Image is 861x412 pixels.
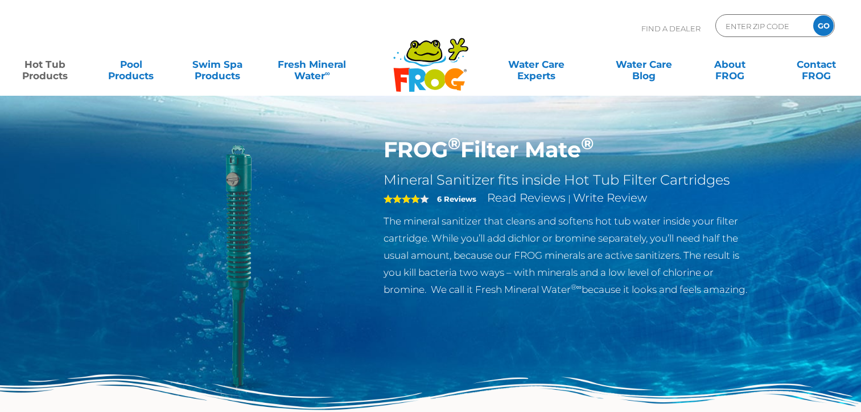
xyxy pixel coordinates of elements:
span: 4 [384,194,420,203]
a: Fresh MineralWater∞ [270,53,354,76]
sup: ® [581,133,594,153]
a: Hot TubProducts [11,53,79,76]
h2: Mineral Sanitizer fits inside Hot Tub Filter Cartridges [384,172,755,189]
input: GO [813,15,834,36]
p: Find A Dealer [641,14,701,43]
p: The mineral sanitizer that cleans and softens hot tub water inside your filter cartridge. While y... [384,213,755,298]
a: Water CareExperts [482,53,591,76]
a: Read Reviews [487,191,566,205]
a: Swim SpaProducts [184,53,251,76]
img: Frog Products Logo [387,23,475,92]
a: AboutFROG [697,53,764,76]
a: Write Review [573,191,647,205]
sup: ® [448,133,460,153]
sup: ®∞ [571,283,582,291]
img: hot-tub-product-filter-frog.png [106,137,367,398]
span: | [568,193,571,204]
a: ContactFROG [782,53,850,76]
h1: FROG Filter Mate [384,137,755,163]
sup: ∞ [325,69,330,77]
a: PoolProducts [98,53,165,76]
a: Water CareBlog [610,53,677,76]
strong: 6 Reviews [437,194,476,203]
